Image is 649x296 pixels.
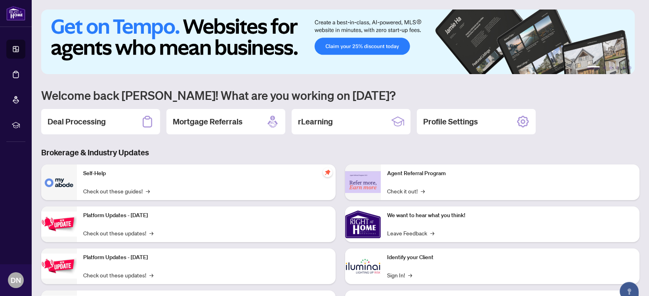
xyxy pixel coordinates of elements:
[628,66,632,69] button: 6
[41,88,639,103] h1: Welcome back [PERSON_NAME]! What are you working on [DATE]?
[387,229,434,237] a: Leave Feedback→
[11,275,21,286] span: DN
[609,66,613,69] button: 3
[41,164,77,200] img: Self-Help
[387,187,425,195] a: Check it out!→
[149,271,153,279] span: →
[387,169,633,178] p: Agent Referral Program
[430,229,434,237] span: →
[41,10,635,74] img: Slide 0
[173,116,242,127] h2: Mortgage Referrals
[622,66,625,69] button: 5
[617,268,641,292] button: Open asap
[41,212,77,237] img: Platform Updates - July 21, 2025
[83,253,329,262] p: Platform Updates - [DATE]
[408,271,412,279] span: →
[323,168,332,177] span: pushpin
[387,271,412,279] a: Sign In!→
[421,187,425,195] span: →
[587,66,600,69] button: 1
[423,116,478,127] h2: Profile Settings
[616,66,619,69] button: 4
[146,187,150,195] span: →
[41,147,639,158] h3: Brokerage & Industry Updates
[6,6,25,21] img: logo
[83,187,150,195] a: Check out these guides!→
[387,211,633,220] p: We want to hear what you think!
[83,211,329,220] p: Platform Updates - [DATE]
[345,248,381,284] img: Identify your Client
[603,66,606,69] button: 2
[345,206,381,242] img: We want to hear what you think!
[48,116,106,127] h2: Deal Processing
[345,171,381,193] img: Agent Referral Program
[387,253,633,262] p: Identify your Client
[149,229,153,237] span: →
[83,271,153,279] a: Check out these updates!→
[41,254,77,279] img: Platform Updates - July 8, 2025
[83,169,329,178] p: Self-Help
[298,116,333,127] h2: rLearning
[83,229,153,237] a: Check out these updates!→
